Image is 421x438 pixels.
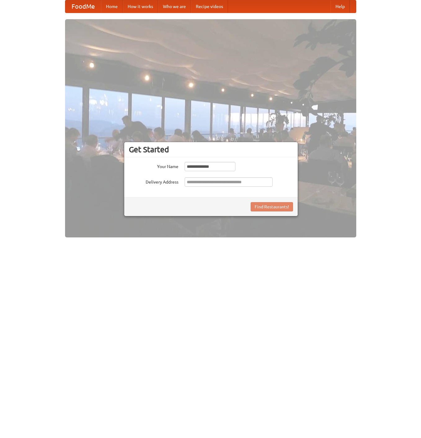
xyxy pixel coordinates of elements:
[129,177,178,185] label: Delivery Address
[158,0,191,13] a: Who we are
[129,162,178,170] label: Your Name
[331,0,350,13] a: Help
[101,0,123,13] a: Home
[65,0,101,13] a: FoodMe
[129,145,293,154] h3: Get Started
[191,0,228,13] a: Recipe videos
[251,202,293,211] button: Find Restaurants!
[123,0,158,13] a: How it works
